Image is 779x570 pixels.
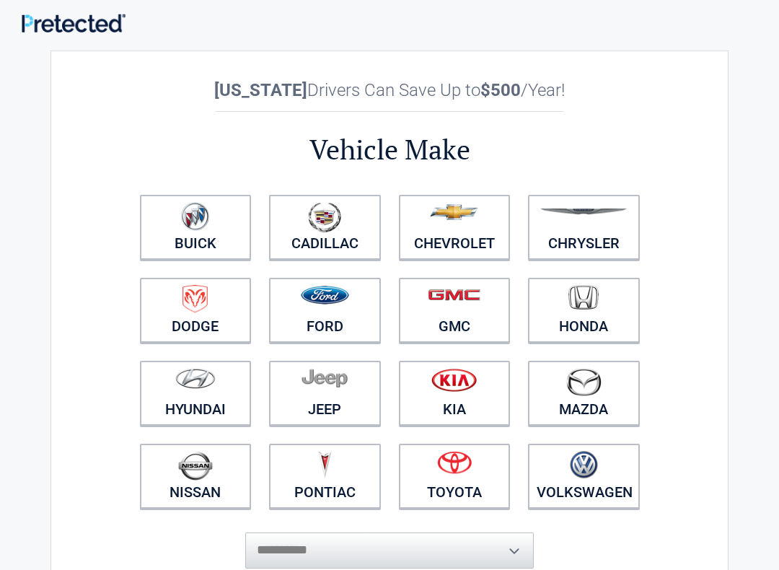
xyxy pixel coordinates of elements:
[430,204,478,220] img: chevrolet
[399,278,511,343] a: GMC
[302,368,348,388] img: jeep
[181,202,209,231] img: buick
[140,444,252,509] a: Nissan
[437,451,472,474] img: toyota
[480,80,521,100] b: $500
[528,195,640,260] a: Chrysler
[140,361,252,426] a: Hyundai
[308,202,341,232] img: cadillac
[399,195,511,260] a: Chevrolet
[140,278,252,343] a: Dodge
[22,14,126,32] img: Main Logo
[317,451,332,478] img: pontiac
[528,278,640,343] a: Honda
[269,361,381,426] a: Jeep
[399,361,511,426] a: Kia
[528,444,640,509] a: Volkswagen
[214,80,307,100] b: [US_STATE]
[570,451,598,479] img: volkswagen
[131,131,648,168] h2: Vehicle Make
[431,368,477,392] img: kia
[131,80,648,100] h2: Drivers Can Save Up to /Year
[182,285,208,313] img: dodge
[301,286,349,304] img: ford
[269,278,381,343] a: Ford
[269,444,381,509] a: Pontiac
[140,195,252,260] a: Buick
[540,209,628,215] img: chrysler
[568,285,599,310] img: honda
[175,368,216,389] img: hyundai
[528,361,640,426] a: Mazda
[269,195,381,260] a: Cadillac
[178,451,213,481] img: nissan
[565,368,602,396] img: mazda
[428,289,480,301] img: gmc
[399,444,511,509] a: Toyota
